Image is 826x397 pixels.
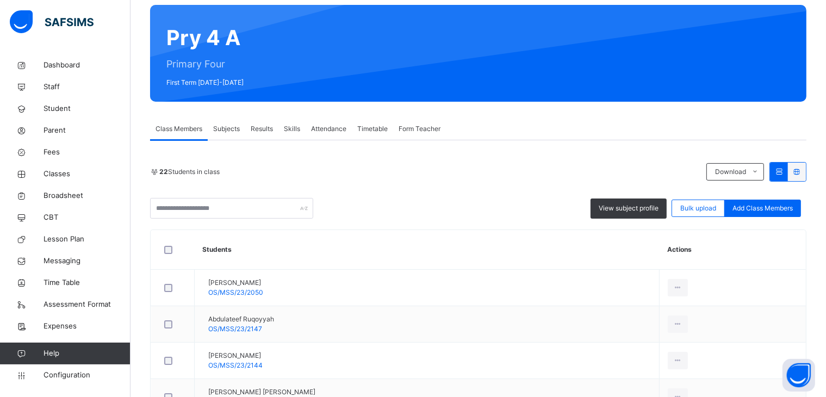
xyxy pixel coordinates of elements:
[44,103,131,114] span: Student
[44,125,131,136] span: Parent
[213,124,240,134] span: Subjects
[208,278,263,288] span: [PERSON_NAME]
[10,10,94,33] img: safsims
[715,167,746,177] span: Download
[660,230,806,270] th: Actions
[44,82,131,92] span: Staff
[208,351,263,361] span: [PERSON_NAME]
[44,299,131,310] span: Assessment Format
[251,124,273,134] span: Results
[44,234,131,245] span: Lesson Plan
[44,60,131,71] span: Dashboard
[44,169,131,179] span: Classes
[599,203,659,213] span: View subject profile
[399,124,440,134] span: Form Teacher
[44,256,131,266] span: Messaging
[208,288,263,296] span: OS/MSS/23/2050
[44,212,131,223] span: CBT
[156,124,202,134] span: Class Members
[357,124,388,134] span: Timetable
[195,230,660,270] th: Students
[732,203,793,213] span: Add Class Members
[208,387,315,397] span: [PERSON_NAME] [PERSON_NAME]
[782,359,815,392] button: Open asap
[208,325,262,333] span: OS/MSS/23/2147
[208,361,263,369] span: OS/MSS/23/2144
[44,321,131,332] span: Expenses
[44,370,130,381] span: Configuration
[159,167,220,177] span: Students in class
[159,168,168,176] b: 22
[284,124,300,134] span: Skills
[208,314,274,324] span: Abdulateef Ruqoyyah
[44,147,131,158] span: Fees
[44,348,130,359] span: Help
[44,190,131,201] span: Broadsheet
[311,124,346,134] span: Attendance
[44,277,131,288] span: Time Table
[680,203,716,213] span: Bulk upload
